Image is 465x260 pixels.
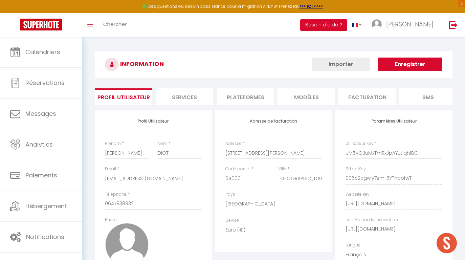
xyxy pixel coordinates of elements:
span: Messages [25,109,56,118]
label: Code postal [225,166,250,172]
label: Prénom [105,140,121,147]
span: Notifications [26,233,64,241]
a: >>> ICI <<<< [300,3,323,9]
span: Analytics [25,140,53,149]
label: Adresse [225,140,242,147]
label: SH apiKey [346,166,366,172]
span: Paiements [25,171,57,179]
h3: INFORMATION [95,51,452,78]
a: Chercher [98,13,132,37]
label: Lien Moteur de réservation [346,217,398,223]
span: [PERSON_NAME] [386,20,434,28]
li: Facturation [338,88,396,105]
label: Pays [225,191,235,198]
li: MODÈLES [278,88,335,105]
img: Super Booking [20,19,62,30]
img: ... [372,19,382,29]
label: Devise [225,217,239,224]
span: Hébergement [25,202,67,210]
label: Ville [278,166,286,172]
label: Email [105,166,116,172]
h4: Adresse de facturation [225,119,322,124]
a: ... [PERSON_NAME] [367,13,442,37]
label: Website key [346,191,370,198]
li: Services [156,88,213,105]
button: Besoin d'aide ? [300,19,347,31]
li: Plateformes [217,88,274,105]
span: Réservations [25,79,65,87]
label: Utilisateur Key [346,140,374,147]
button: Enregistrer [378,58,442,71]
h4: Profil Utilisateur [105,119,202,124]
h4: Paramètres Utilisateur [346,119,442,124]
label: Langue [346,242,360,248]
span: Chercher [103,21,127,28]
label: Photo [105,217,117,223]
span: Calendriers [25,48,60,56]
div: Ouvrir le chat [437,233,457,253]
button: Importer [312,58,370,71]
img: logout [449,21,458,29]
li: SMS [399,88,457,105]
li: Profil Utilisateur [95,88,152,105]
label: Nom [158,140,168,147]
label: Téléphone [105,191,127,198]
